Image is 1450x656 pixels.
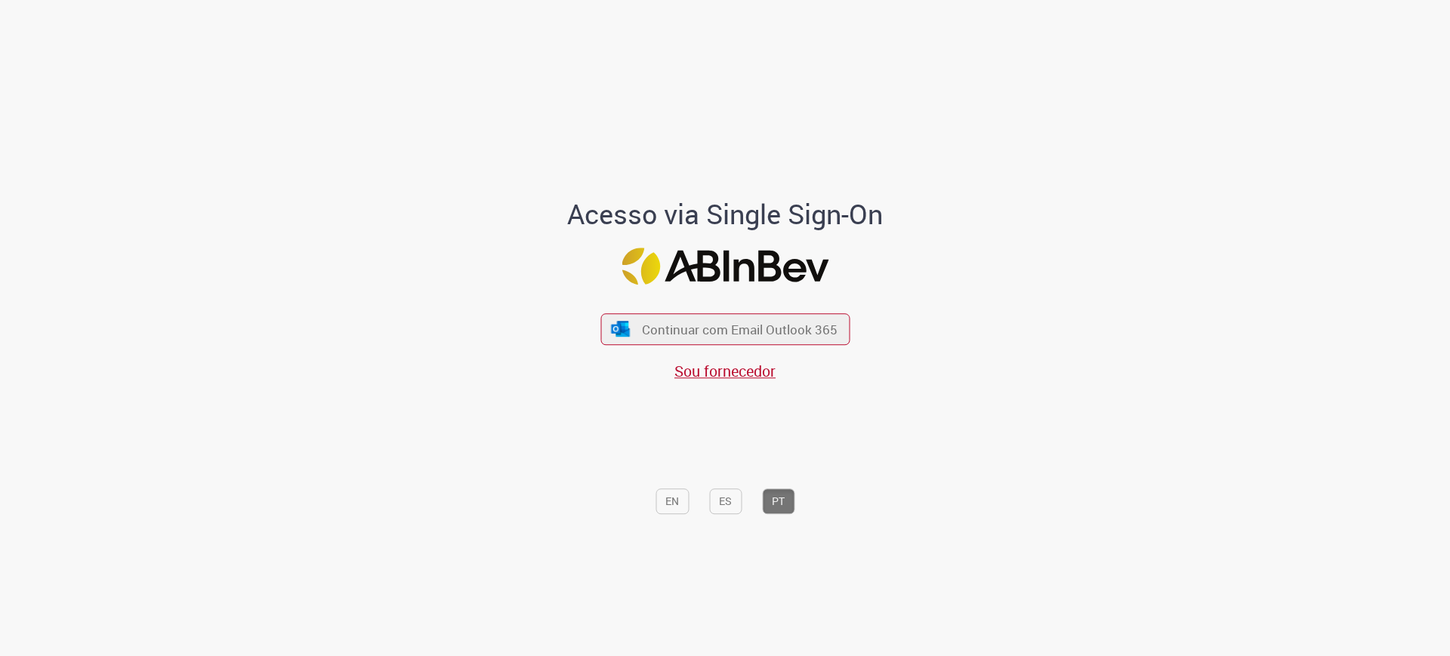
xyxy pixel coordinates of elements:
button: ES [709,488,742,514]
img: Logo ABInBev [622,248,828,285]
button: PT [762,488,794,514]
button: ícone Azure/Microsoft 360 Continuar com Email Outlook 365 [600,314,850,345]
span: Continuar com Email Outlook 365 [642,321,838,338]
a: Sou fornecedor [674,361,776,381]
img: ícone Azure/Microsoft 360 [610,321,631,337]
h1: Acesso via Single Sign-On [516,200,935,230]
button: EN [656,488,689,514]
